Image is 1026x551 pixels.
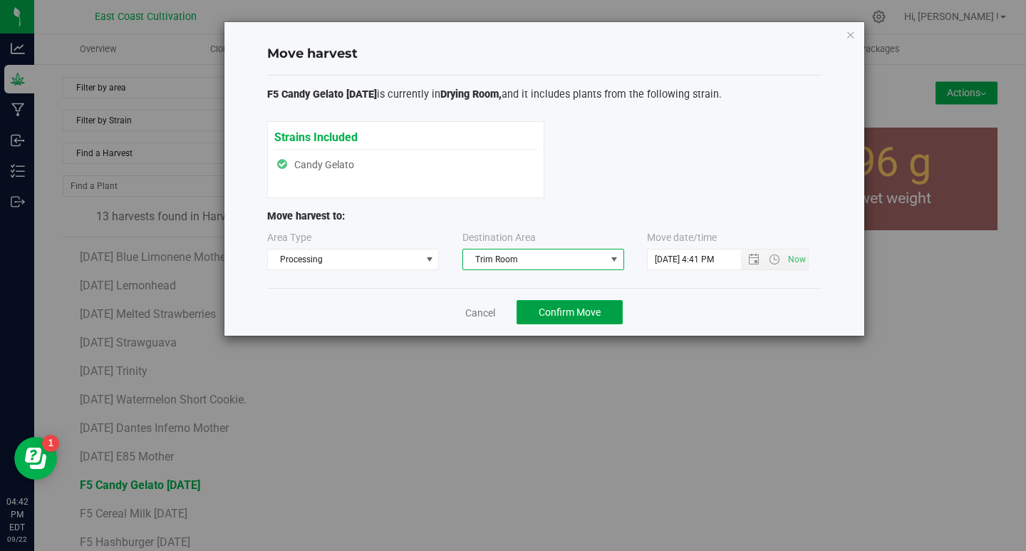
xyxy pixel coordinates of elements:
[539,307,601,318] span: Confirm Move
[742,254,766,265] span: Open the date view
[267,210,345,222] span: Move harvest to:
[762,254,787,265] span: Open the time view
[274,123,358,144] span: Strains Included
[267,88,377,101] span: F5 Candy Gelato [DATE]
[647,230,717,245] label: Move date/time
[267,87,822,103] p: is currently in and it includes plants from the following
[42,435,59,452] iframe: Resource center unread badge
[14,437,57,480] iframe: Resource center
[267,230,311,245] label: Area Type
[785,249,809,270] span: Set Current date
[268,249,421,269] span: Processing
[465,306,495,320] a: Cancel
[693,88,722,101] span: strain.
[462,230,536,245] label: Destination Area
[463,249,606,269] span: Trim Room
[267,45,822,63] h4: Move harvest
[517,300,623,324] button: Confirm Move
[440,88,502,101] span: Drying Room,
